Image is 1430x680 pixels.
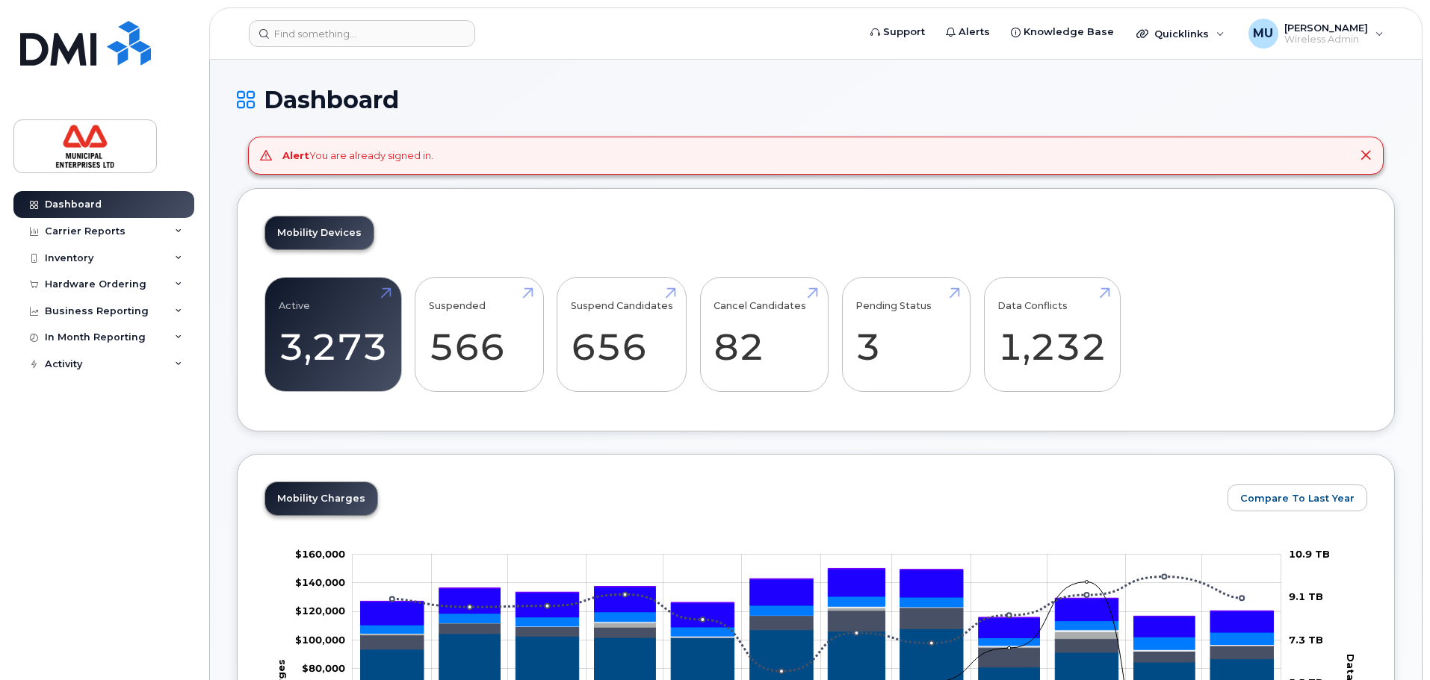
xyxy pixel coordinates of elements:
span: Compare To Last Year [1240,491,1355,505]
tspan: $80,000 [302,662,345,674]
g: Roaming [361,608,1274,667]
a: Active 3,273 [279,285,388,384]
tspan: $160,000 [295,547,345,559]
g: $0 [295,633,345,645]
g: $0 [295,605,345,617]
a: Suspend Candidates 656 [571,285,673,384]
h1: Dashboard [237,87,1395,113]
g: $0 [295,547,345,559]
tspan: 7.3 TB [1289,633,1323,645]
g: $0 [295,576,345,588]
g: HST [361,569,1274,637]
tspan: 10.9 TB [1289,547,1330,559]
tspan: 9.1 TB [1289,590,1323,602]
div: You are already signed in. [282,149,433,163]
g: $0 [302,662,345,674]
a: Cancel Candidates 82 [714,285,814,384]
tspan: $100,000 [295,633,345,645]
tspan: $140,000 [295,576,345,588]
a: Mobility Devices [265,216,374,249]
a: Suspended 566 [429,285,530,384]
a: Data Conflicts 1,232 [997,285,1106,384]
strong: Alert [282,149,309,161]
tspan: $120,000 [295,605,345,617]
button: Compare To Last Year [1228,484,1367,511]
a: Pending Status 3 [855,285,956,384]
a: Mobility Charges [265,482,377,515]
